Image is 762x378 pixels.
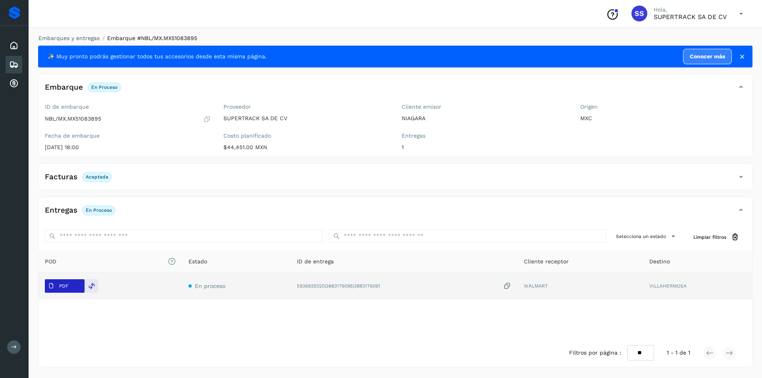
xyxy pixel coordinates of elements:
[45,144,211,151] p: [DATE] 18:00
[107,35,197,41] span: Embarque #NBL/MX.MX51083895
[45,132,211,139] label: Fecha de embarque
[524,257,569,266] span: Cliente receptor
[223,132,389,139] label: Costo planificado
[45,173,77,182] h4: Facturas
[59,283,68,289] p: PDF
[223,144,389,151] p: $44,451.00 MXN
[667,349,690,357] span: 1 - 1 de 1
[402,104,568,110] label: Cliente emisor
[195,283,225,289] span: En proceso
[86,174,108,180] p: Aceptada
[38,170,752,190] div: FacturasAceptada
[45,83,83,92] h4: Embarque
[38,34,752,42] nav: breadcrumb
[85,279,98,293] div: Reemplazar POD
[643,273,752,299] td: VILLAHERMOSA
[402,144,568,151] p: 1
[518,273,643,299] td: WALMART
[38,203,752,223] div: EntregasEn proceso
[45,104,211,110] label: ID de embarque
[569,349,621,357] span: Filtros por página :
[223,115,389,122] p: SUPERTRACK SA DE CV
[580,115,746,122] p: MXC
[402,132,568,139] label: Entregas
[687,230,746,244] button: Limpiar filtros
[223,104,389,110] label: Proveedor
[91,84,117,90] p: En proceso
[38,81,752,100] div: EmbarqueEn proceso
[86,207,112,213] p: En proceso
[654,13,727,21] p: SUPERTRACK SA DE CV
[613,230,681,243] button: Selecciona un estado
[297,282,511,290] div: 5936935020|3883176095|3883176091
[6,56,22,73] div: Embarques
[654,6,727,13] p: Hola,
[48,52,267,61] span: ✨ Muy pronto podrás gestionar todos tus accesorios desde esta misma página.
[6,75,22,92] div: Cuentas por cobrar
[649,257,670,266] span: Destino
[297,257,334,266] span: ID de entrega
[189,257,207,266] span: Estado
[45,279,85,293] button: PDF
[6,37,22,54] div: Inicio
[45,115,101,122] p: NBL/MX.MX51083895
[38,35,100,41] a: Embarques y entregas
[402,115,568,122] p: NIAGARA
[693,234,726,241] span: Limpiar filtros
[683,49,732,64] a: Conocer más
[45,257,176,266] span: POD
[45,206,77,215] h4: Entregas
[580,104,746,110] label: Origen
